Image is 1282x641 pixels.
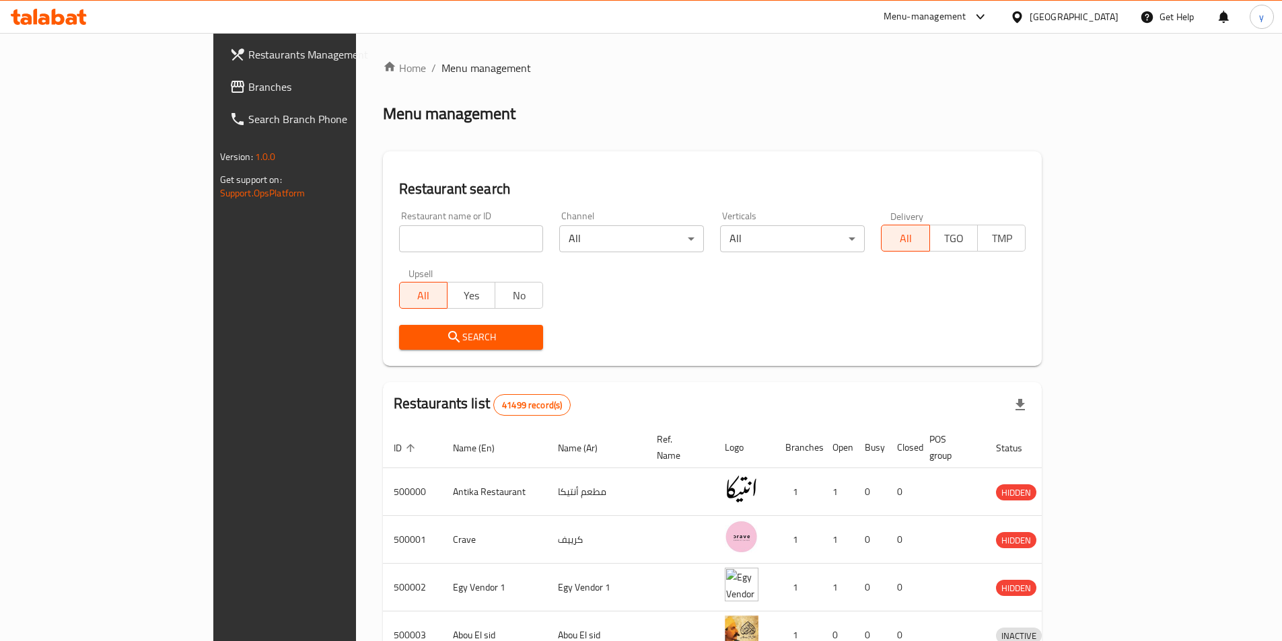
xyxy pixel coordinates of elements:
[996,580,1036,596] span: HIDDEN
[881,225,929,252] button: All
[399,179,1026,199] h2: Restaurant search
[725,520,758,554] img: Crave
[884,9,966,25] div: Menu-management
[547,516,646,564] td: كرييف
[442,468,547,516] td: Antika Restaurant
[929,225,978,252] button: TGO
[854,516,886,564] td: 0
[453,286,490,305] span: Yes
[886,468,919,516] td: 0
[935,229,972,248] span: TGO
[720,225,865,252] div: All
[547,564,646,611] td: Egy Vendor 1
[996,484,1036,500] div: HIDDEN
[441,60,531,76] span: Menu management
[559,225,704,252] div: All
[822,468,854,516] td: 1
[886,564,919,611] td: 0
[822,427,854,468] th: Open
[219,71,427,103] a: Branches
[854,564,886,611] td: 0
[547,468,646,516] td: مطعم أنتيكا
[886,427,919,468] th: Closed
[383,103,515,124] h2: Menu management
[657,431,698,463] span: Ref. Name
[219,38,427,71] a: Restaurants Management
[887,229,924,248] span: All
[775,564,822,611] td: 1
[255,148,276,165] span: 1.0.0
[996,485,1036,500] span: HIDDEN
[431,60,436,76] li: /
[248,111,417,127] span: Search Branch Phone
[1259,9,1264,24] span: y
[442,516,547,564] td: Crave
[977,225,1026,252] button: TMP
[248,79,417,95] span: Branches
[775,516,822,564] td: 1
[822,564,854,611] td: 1
[775,427,822,468] th: Branches
[1030,9,1118,24] div: [GEOGRAPHIC_DATA]
[890,211,924,221] label: Delivery
[996,533,1036,548] span: HIDDEN
[410,329,533,346] span: Search
[219,103,427,135] a: Search Branch Phone
[495,282,543,309] button: No
[408,268,433,278] label: Upsell
[983,229,1020,248] span: TMP
[996,440,1040,456] span: Status
[399,282,448,309] button: All
[854,427,886,468] th: Busy
[405,286,442,305] span: All
[886,516,919,564] td: 0
[399,325,544,350] button: Search
[1004,389,1036,421] div: Export file
[714,427,775,468] th: Logo
[220,184,306,202] a: Support.OpsPlatform
[248,46,417,63] span: Restaurants Management
[394,440,419,456] span: ID
[220,171,282,188] span: Get support on:
[394,393,571,416] h2: Restaurants list
[775,468,822,516] td: 1
[383,60,1042,76] nav: breadcrumb
[399,225,544,252] input: Search for restaurant name or ID..
[558,440,615,456] span: Name (Ar)
[725,472,758,506] img: Antika Restaurant
[725,568,758,601] img: Egy Vendor 1
[822,516,854,564] td: 1
[493,394,571,416] div: Total records count
[442,564,547,611] td: Egy Vendor 1
[854,468,886,516] td: 0
[996,532,1036,548] div: HIDDEN
[494,399,570,412] span: 41499 record(s)
[501,286,538,305] span: No
[929,431,969,463] span: POS group
[220,148,253,165] span: Version:
[996,580,1036,596] div: HIDDEN
[447,282,495,309] button: Yes
[453,440,512,456] span: Name (En)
